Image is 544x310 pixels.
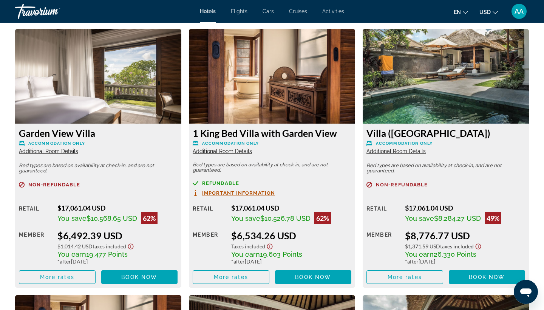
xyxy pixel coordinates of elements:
[60,258,71,265] span: after
[193,127,351,139] h3: 1 King Bed Villa with Garden View
[231,214,260,222] span: You save
[101,270,178,284] button: Book now
[193,180,351,186] a: Refundable
[407,258,419,265] span: after
[202,191,275,195] span: Important Information
[366,204,399,224] div: Retail
[289,8,307,14] a: Cruises
[434,214,481,222] span: $8,284.27 USD
[231,230,351,241] div: $6,534.26 USD
[141,212,158,224] div: 62%
[405,258,525,265] div: * [DATE]
[202,181,239,186] span: Refundable
[485,212,501,224] div: 49%
[126,241,135,250] button: Show Taxes and Fees disclaimer
[405,204,525,212] div: $17,061.04 USD
[86,250,128,258] span: 19,477 Points
[474,241,483,250] button: Show Taxes and Fees disclaimer
[202,141,259,146] span: Accommodation Only
[15,29,181,124] img: Garden View Villa
[314,212,331,224] div: 62%
[40,274,74,280] span: More rates
[434,250,476,258] span: 26,330 Points
[366,148,426,154] span: Additional Room Details
[322,8,344,14] a: Activities
[121,274,157,280] span: Book now
[405,243,440,250] span: $1,371.59 USD
[469,274,505,280] span: Book now
[366,270,443,284] button: More rates
[19,127,178,139] h3: Garden View Villa
[509,3,529,19] button: User Menu
[19,270,96,284] button: More rates
[479,6,498,17] button: Change currency
[189,29,355,124] img: 1 King Bed Villa with Garden View
[19,163,178,174] p: Bed types are based on availability at check-in, and are not guaranteed.
[57,204,178,212] div: $17,061.04 USD
[263,8,274,14] a: Cars
[193,204,226,224] div: Retail
[231,250,260,258] span: You earn
[93,243,126,250] span: Taxes included
[265,241,274,250] button: Show Taxes and Fees disclaimer
[57,250,86,258] span: You earn
[405,250,434,258] span: You earn
[260,250,302,258] span: 19,603 Points
[405,214,434,222] span: You save
[454,9,461,15] span: en
[260,214,311,222] span: $10,526.78 USD
[28,182,80,187] span: Non-refundable
[233,258,245,265] span: after
[193,190,275,196] button: Important Information
[388,274,422,280] span: More rates
[214,274,248,280] span: More rates
[193,230,226,265] div: Member
[366,163,525,174] p: Bed types are based on availability at check-in, and are not guaranteed.
[231,8,247,14] a: Flights
[57,258,178,265] div: * [DATE]
[231,204,351,212] div: $17,061.04 USD
[275,270,352,284] button: Book now
[57,214,87,222] span: You save
[363,29,529,124] img: Villa (Jimbaran Bay)
[87,214,137,222] span: $10,568.65 USD
[376,182,428,187] span: Non-refundable
[19,148,78,154] span: Additional Room Details
[405,230,525,241] div: $8,776.77 USD
[193,148,252,154] span: Additional Room Details
[28,141,85,146] span: Accommodation Only
[454,6,468,17] button: Change language
[193,162,351,173] p: Bed types are based on availability at check-in, and are not guaranteed.
[57,230,178,241] div: $6,492.39 USD
[295,274,331,280] span: Book now
[479,9,491,15] span: USD
[514,280,538,304] iframe: Кнопка запуска окна обмена сообщениями
[15,2,91,21] a: Travorium
[449,270,525,284] button: Book now
[57,243,93,250] span: $1,014.42 USD
[19,204,52,224] div: Retail
[231,243,265,250] span: Taxes included
[440,243,474,250] span: Taxes included
[231,258,351,265] div: * [DATE]
[19,230,52,265] div: Member
[515,8,524,15] span: AA
[200,8,216,14] a: Hotels
[366,127,525,139] h3: Villa ([GEOGRAPHIC_DATA])
[376,141,433,146] span: Accommodation Only
[366,230,399,265] div: Member
[193,270,269,284] button: More rates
